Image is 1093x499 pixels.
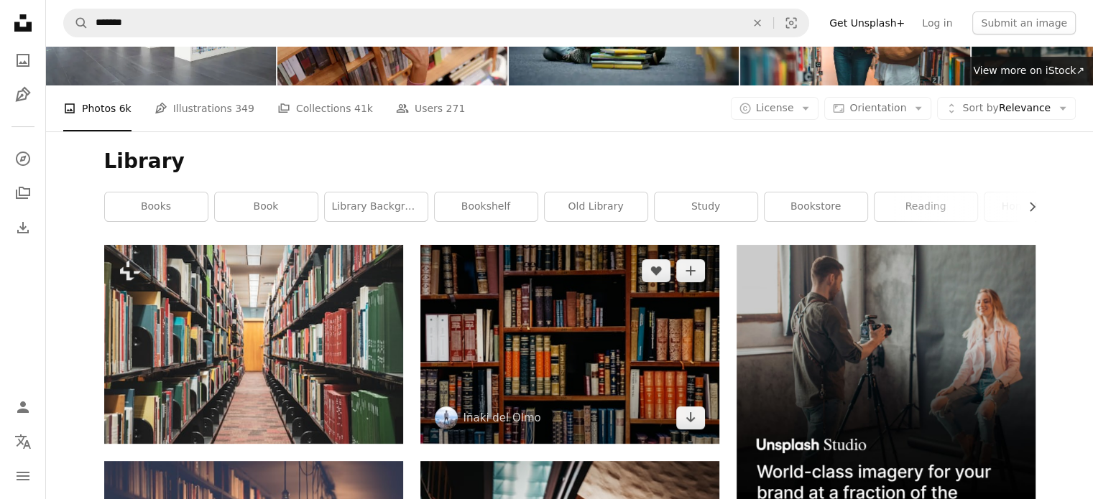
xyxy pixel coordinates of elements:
[937,97,1076,120] button: Sort byRelevance
[420,245,719,444] img: assorted-title of books piled in the shelves
[325,192,428,221] a: library background
[824,97,931,120] button: Orientation
[973,65,1084,76] span: View more on iStock ↗
[277,85,373,131] a: Collections 41k
[446,101,466,116] span: 271
[9,427,37,456] button: Language
[9,213,37,242] a: Download History
[731,97,819,120] button: License
[63,9,809,37] form: Find visuals sitewide
[742,9,773,37] button: Clear
[464,411,541,425] a: Iñaki del Olmo
[9,393,37,421] a: Log in / Sign up
[849,102,906,113] span: Orientation
[821,11,913,34] a: Get Unsplash+
[420,337,719,350] a: assorted-title of books piled in the shelves
[435,406,458,429] img: Go to Iñaki del Olmo's profile
[984,192,1087,221] a: home library
[676,259,705,282] button: Add to Collection
[104,337,403,350] a: a long row of books in a library
[104,149,1036,174] h1: Library
[1019,192,1036,221] button: scroll list to the right
[235,101,254,116] span: 349
[875,192,977,221] a: reading
[9,179,37,207] a: Collections
[215,192,318,221] a: book
[9,462,37,490] button: Menu
[9,80,37,109] a: Illustrations
[155,85,254,131] a: Illustrations 349
[104,245,403,444] img: a long row of books in a library
[676,406,705,429] a: Download
[354,101,373,116] span: 41k
[774,9,808,37] button: Visual search
[435,192,538,221] a: bookshelf
[9,46,37,75] a: Photos
[9,144,37,173] a: Explore
[105,192,208,221] a: books
[756,102,794,113] span: License
[64,9,88,37] button: Search Unsplash
[655,192,757,221] a: study
[396,85,465,131] a: Users 271
[642,259,670,282] button: Like
[962,102,998,113] span: Sort by
[765,192,867,221] a: bookstore
[545,192,647,221] a: old library
[962,101,1051,116] span: Relevance
[972,11,1076,34] button: Submit an image
[9,9,37,40] a: Home — Unsplash
[913,11,961,34] a: Log in
[964,57,1093,85] a: View more on iStock↗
